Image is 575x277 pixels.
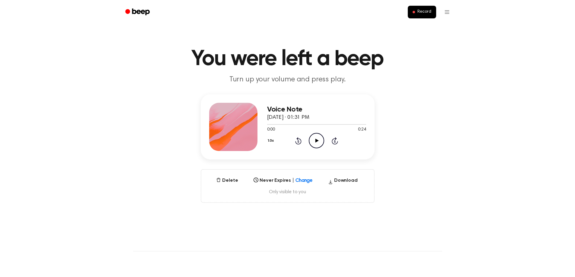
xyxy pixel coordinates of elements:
h3: Voice Note [267,105,366,114]
button: Record [408,6,436,18]
span: 0:00 [267,127,275,133]
button: Open menu [440,5,454,19]
span: Only visible to you [209,189,367,195]
button: 1.0x [267,136,276,146]
h1: You were left a beep [133,48,442,70]
p: Turn up your volume and press play. [172,75,404,85]
button: Download [326,177,360,187]
a: Beep [121,6,155,18]
button: Delete [214,177,240,184]
span: 0:24 [358,127,366,133]
span: Record [417,9,431,15]
span: [DATE] · 01:31 PM [267,115,309,120]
